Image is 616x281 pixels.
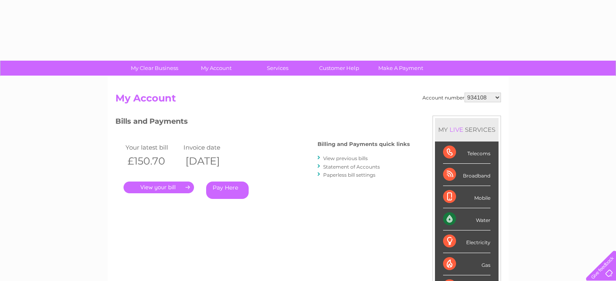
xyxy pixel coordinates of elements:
[422,93,501,102] div: Account number
[443,253,490,275] div: Gas
[306,61,373,76] a: Customer Help
[435,118,499,141] div: MY SERVICES
[323,155,368,161] a: View previous bills
[181,153,240,169] th: [DATE]
[124,153,182,169] th: £150.70
[443,164,490,186] div: Broadband
[443,230,490,253] div: Electricity
[443,186,490,208] div: Mobile
[206,182,249,199] a: Pay Here
[124,142,182,153] td: Your latest bill
[115,116,410,130] h3: Bills and Payments
[443,142,490,164] div: Telecoms
[323,172,375,178] a: Paperless bill settings
[181,142,240,153] td: Invoice date
[318,141,410,147] h4: Billing and Payments quick links
[121,61,188,76] a: My Clear Business
[124,182,194,193] a: .
[448,126,465,133] div: LIVE
[115,93,501,108] h2: My Account
[367,61,434,76] a: Make A Payment
[443,208,490,230] div: Water
[323,164,380,170] a: Statement of Accounts
[183,61,249,76] a: My Account
[244,61,311,76] a: Services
